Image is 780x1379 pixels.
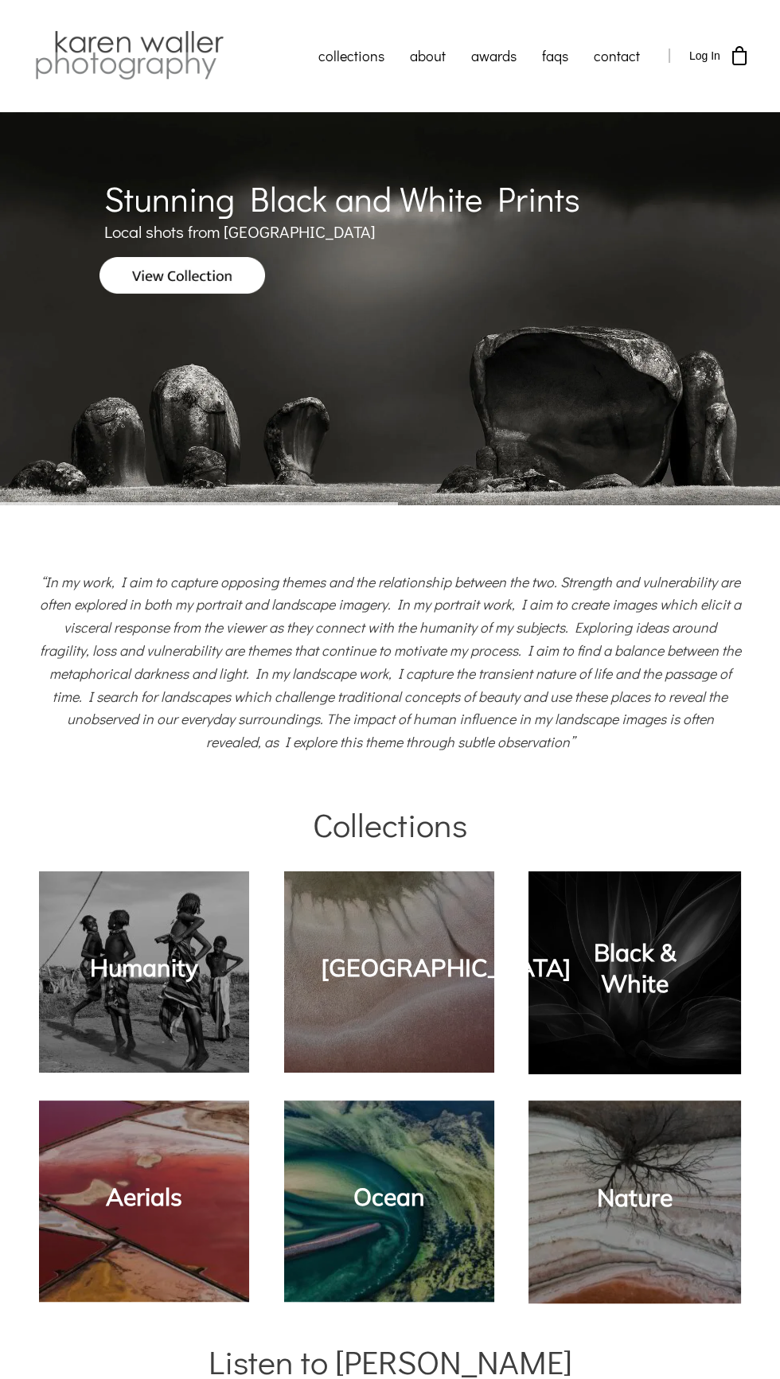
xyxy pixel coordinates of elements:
[306,36,397,76] a: collections
[594,937,676,999] a: Black & White
[99,257,265,294] img: View Collection
[321,952,571,983] a: [GEOGRAPHIC_DATA]
[458,36,529,76] a: awards
[106,1182,182,1212] a: Aerials
[104,220,376,243] span: Local shots from [GEOGRAPHIC_DATA]
[581,36,653,76] a: contact
[689,49,720,62] span: Log In
[529,36,581,76] a: faqs
[40,572,741,752] span: “In my work, I aim to capture opposing themes and the relationship between the two. Strength and ...
[313,802,467,846] span: Collections
[90,952,198,983] a: Humanity
[353,1182,425,1212] a: Ocean
[397,36,458,76] a: about
[104,176,580,220] span: Stunning Black and White Prints
[31,28,228,84] img: Karen Waller Photography
[597,1182,673,1213] a: Nature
